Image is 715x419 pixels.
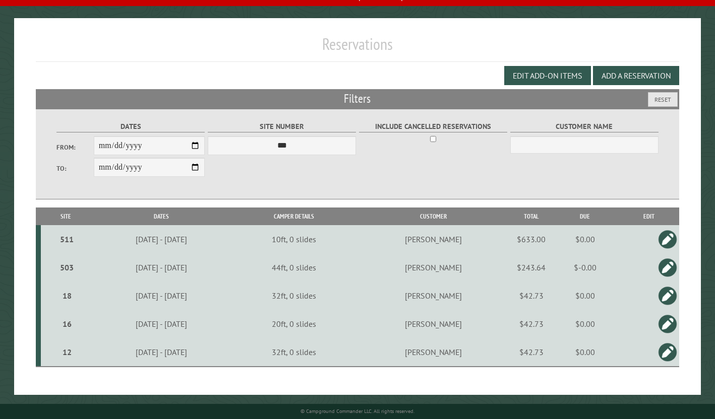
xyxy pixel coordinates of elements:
label: Customer Name [510,121,659,132]
div: [DATE] - [DATE] [92,319,230,329]
td: $42.73 [511,282,552,310]
div: 503 [45,262,89,272]
td: [PERSON_NAME] [355,310,511,338]
th: Due [552,207,619,225]
td: [PERSON_NAME] [355,225,511,253]
div: 12 [45,347,89,357]
td: $0.00 [552,338,619,367]
td: $243.64 [511,253,552,282]
button: Edit Add-on Items [504,66,591,85]
th: Dates [91,207,232,225]
h1: Reservations [36,34,679,62]
th: Edit [619,207,679,225]
td: 32ft, 0 slides [232,282,355,310]
td: 44ft, 0 slides [232,253,355,282]
label: Site Number [208,121,356,132]
label: Dates [56,121,205,132]
td: $633.00 [511,225,552,253]
td: 10ft, 0 slides [232,225,355,253]
td: $0.00 [552,282,619,310]
td: $0.00 [552,310,619,338]
th: Camper Details [232,207,355,225]
small: © Campground Commander LLC. All rights reserved. [301,408,414,414]
td: [PERSON_NAME] [355,282,511,310]
td: 20ft, 0 slides [232,310,355,338]
div: 16 [45,319,89,329]
label: To: [56,164,93,173]
td: $-0.00 [552,253,619,282]
button: Add a Reservation [593,66,679,85]
label: From: [56,143,93,152]
div: [DATE] - [DATE] [92,234,230,244]
td: $42.73 [511,338,552,367]
div: 18 [45,291,89,301]
td: $42.73 [511,310,552,338]
h2: Filters [36,89,679,108]
th: Total [511,207,552,225]
button: Reset [648,92,678,107]
th: Customer [355,207,511,225]
td: [PERSON_NAME] [355,338,511,367]
td: [PERSON_NAME] [355,253,511,282]
div: [DATE] - [DATE] [92,291,230,301]
label: Include Cancelled Reservations [359,121,507,132]
td: 32ft, 0 slides [232,338,355,367]
div: [DATE] - [DATE] [92,347,230,357]
td: $0.00 [552,225,619,253]
div: [DATE] - [DATE] [92,262,230,272]
div: 511 [45,234,89,244]
th: Site [41,207,91,225]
